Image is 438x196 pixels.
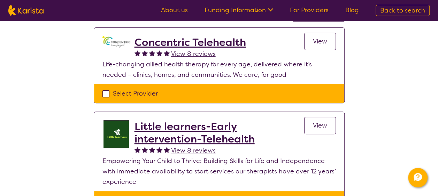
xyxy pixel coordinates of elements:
[408,168,428,187] button: Channel Menu
[376,5,430,16] a: Back to search
[102,36,130,48] img: gbybpnyn6u9ix5kguem6.png
[161,6,188,14] a: About us
[102,59,336,80] p: Life-changing allied health therapy for every age, delivered where it’s needed – clinics, homes, ...
[304,117,336,134] a: View
[164,50,170,56] img: fullstar
[205,6,273,14] a: Funding Information
[171,50,216,58] span: View 8 reviews
[149,50,155,56] img: fullstar
[290,6,329,14] a: For Providers
[135,36,246,49] a: Concentric Telehealth
[313,121,327,130] span: View
[8,5,44,16] img: Karista logo
[135,147,140,153] img: fullstar
[156,50,162,56] img: fullstar
[135,120,304,145] a: Little learners-Early intervention-Telehealth
[304,33,336,50] a: View
[380,6,425,15] span: Back to search
[135,50,140,56] img: fullstar
[171,49,216,59] a: View 8 reviews
[313,37,327,46] span: View
[142,147,148,153] img: fullstar
[171,146,216,155] span: View 8 reviews
[142,50,148,56] img: fullstar
[164,147,170,153] img: fullstar
[171,145,216,156] a: View 8 reviews
[345,6,359,14] a: Blog
[102,156,336,187] p: Empowering Your Child to Thrive: Building Skills for Life and Independence with immediate availab...
[156,147,162,153] img: fullstar
[102,120,130,148] img: f55hkdaos5cvjyfbzwno.jpg
[149,147,155,153] img: fullstar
